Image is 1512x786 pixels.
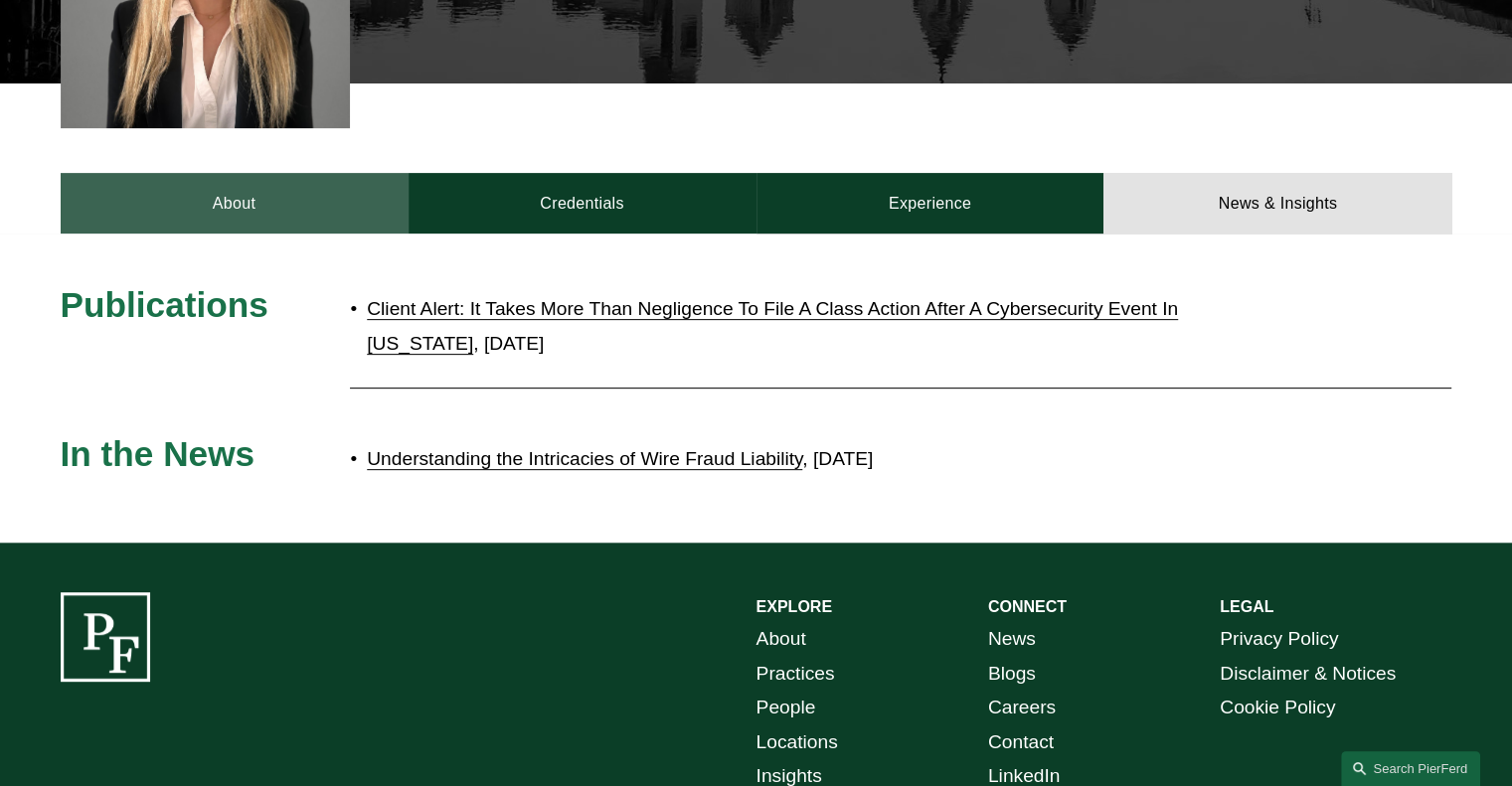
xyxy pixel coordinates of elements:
[1220,622,1338,657] a: Privacy Policy
[367,292,1277,361] p: , [DATE]
[988,725,1054,760] a: Contact
[367,298,1178,354] a: Client Alert: It Takes More Than Negligence To File A Class Action After A Cybersecurity Event In...
[756,598,832,615] strong: EXPLORE
[988,598,1067,615] strong: CONNECT
[756,173,1104,233] a: Experience
[367,448,802,469] a: Understanding the Intricacies of Wire Fraud Liability
[1220,691,1335,725] a: Cookie Policy
[988,657,1036,692] a: Blogs
[1220,657,1396,692] a: Disclaimer & Notices
[61,173,409,233] a: About
[61,434,255,473] span: In the News
[409,173,756,233] a: Credentials
[1103,173,1451,233] a: News & Insights
[988,691,1056,725] a: Careers
[756,622,806,657] a: About
[1220,598,1273,615] strong: LEGAL
[756,725,838,760] a: Locations
[1341,751,1480,786] a: Search this site
[61,285,268,324] span: Publications
[756,657,835,692] a: Practices
[367,442,1277,477] p: , [DATE]
[988,622,1036,657] a: News
[756,691,816,725] a: People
